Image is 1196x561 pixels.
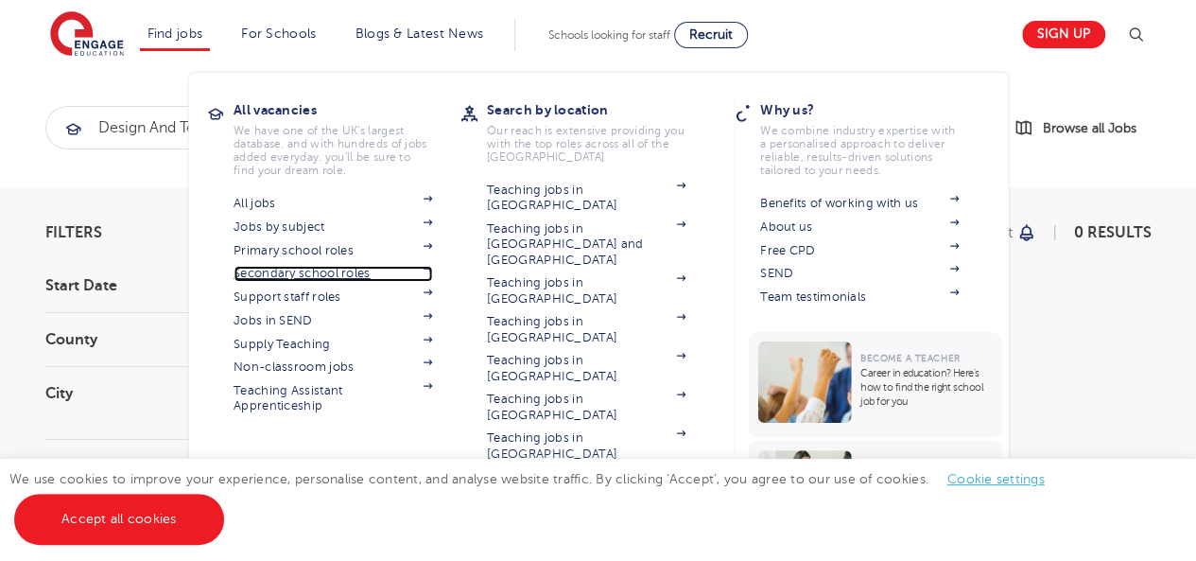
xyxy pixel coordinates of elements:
[760,243,959,258] a: Free CPD
[45,225,102,240] span: Filters
[234,359,432,375] a: Non-classroom jobs
[45,386,253,401] h3: City
[487,96,714,123] h3: Search by location
[234,266,432,281] a: Secondary school roles
[241,26,316,41] a: For Schools
[487,275,685,307] a: Teaching jobs in [GEOGRAPHIC_DATA]
[234,243,432,258] a: Primary school roles
[1043,117,1136,139] span: Browse all Jobs
[689,27,733,42] span: Recruit
[14,494,224,545] a: Accept all cookies
[748,441,1006,541] a: Become a Teacher6 Teacher Interview Tips
[748,332,1006,437] a: Become a TeacherCareer in education? Here’s how to find the right school job for you
[674,22,748,48] a: Recruit
[760,266,959,281] a: SEND
[234,219,432,235] a: Jobs by subject
[1022,21,1105,48] a: Sign up
[947,472,1045,486] a: Cookie settings
[234,289,432,305] a: Support staff roles
[487,183,685,214] a: Teaching jobs in [GEOGRAPHIC_DATA]
[355,26,484,41] a: Blogs & Latest News
[234,96,460,177] a: All vacanciesWe have one of the UK's largest database. and with hundreds of jobs added everyday. ...
[487,314,685,345] a: Teaching jobs in [GEOGRAPHIC_DATA]
[234,196,432,211] a: All jobs
[234,383,432,414] a: Teaching Assistant Apprenticeship
[234,313,432,328] a: Jobs in SEND
[45,278,253,293] h3: Start Date
[760,219,959,235] a: About us
[487,392,685,423] a: Teaching jobs in [GEOGRAPHIC_DATA]
[1074,224,1152,241] span: 0 results
[487,221,685,268] a: Teaching jobs in [GEOGRAPHIC_DATA] and [GEOGRAPHIC_DATA]
[487,124,685,164] p: Our reach is extensive providing you with the top roles across all of the [GEOGRAPHIC_DATA]
[1014,117,1152,139] a: Browse all Jobs
[487,353,685,384] a: Teaching jobs in [GEOGRAPHIC_DATA]
[860,366,992,409] p: Career in education? Here’s how to find the right school job for you
[548,28,670,42] span: Schools looking for staff
[45,332,253,347] h3: County
[760,196,959,211] a: Benefits of working with us
[760,289,959,305] a: Team testimonials
[487,96,714,164] a: Search by locationOur reach is extensive providing you with the top roles across all of the [GEOG...
[9,472,1064,526] span: We use cookies to improve your experience, personalise content, and analyse website traffic. By c...
[487,430,685,462] a: Teaching jobs in [GEOGRAPHIC_DATA]
[147,26,203,41] a: Find jobs
[760,96,987,123] h3: Why us?
[860,353,960,363] span: Become a Teacher
[45,106,943,149] div: Submit
[234,124,432,177] p: We have one of the UK's largest database. and with hundreds of jobs added everyday. you'll be sur...
[760,96,987,177] a: Why us?We combine industry expertise with a personalised approach to deliver reliable, results-dr...
[760,124,959,177] p: We combine industry expertise with a personalised approach to deliver reliable, results-driven so...
[234,96,460,123] h3: All vacancies
[234,337,432,352] a: Supply Teaching
[50,11,124,59] img: Engage Education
